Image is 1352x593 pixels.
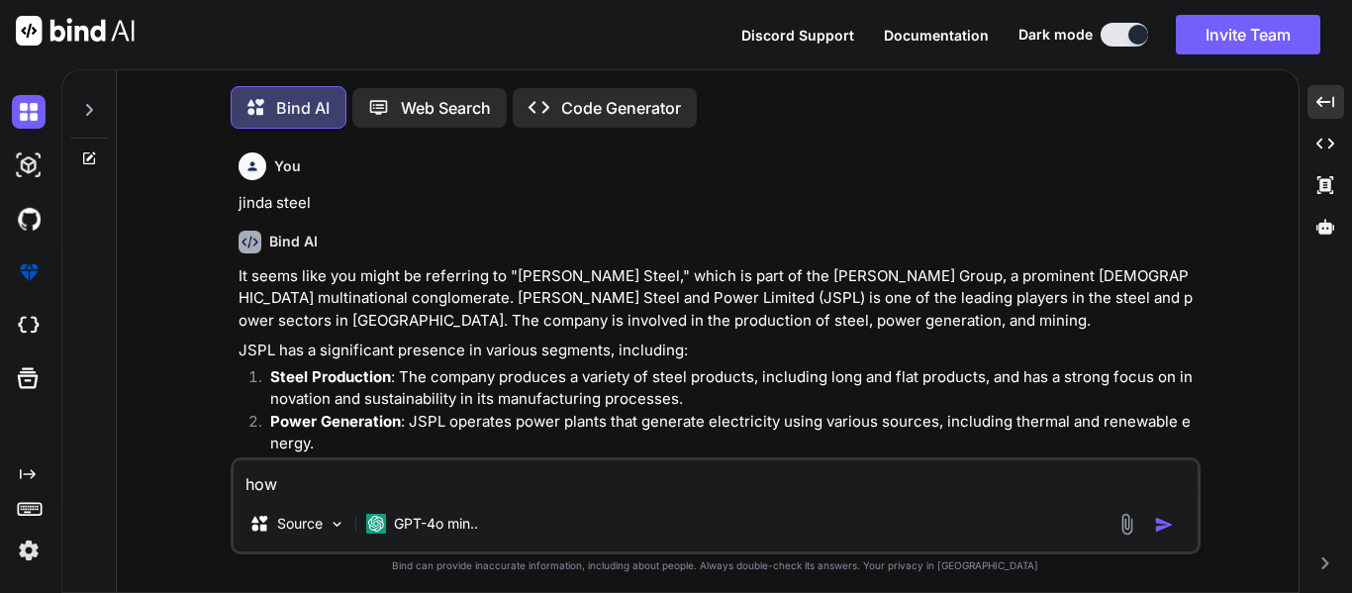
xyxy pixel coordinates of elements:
[401,96,491,120] p: Web Search
[239,265,1197,333] p: It seems like you might be referring to "[PERSON_NAME] Steel," which is part of the [PERSON_NAME]...
[741,25,854,46] button: Discord Support
[16,16,135,46] img: Bind AI
[277,514,323,534] p: Source
[1115,513,1138,536] img: attachment
[270,455,1197,500] p: : The company is also involved in mining activities, particularly in coal and iron ore, which are...
[366,514,386,534] img: GPT-4o mini
[884,25,989,46] button: Documentation
[12,148,46,182] img: darkAi-studio
[561,96,681,120] p: Code Generator
[270,456,319,475] strong: Mining
[276,96,330,120] p: Bind AI
[1154,515,1174,535] img: icon
[12,202,46,236] img: githubDark
[239,340,1197,362] p: JSPL has a significant presence in various segments, including:
[329,516,345,533] img: Pick Models
[239,192,1197,215] p: jinda steel
[741,27,854,44] span: Discord Support
[269,232,318,251] h6: Bind AI
[270,411,1197,455] p: : JSPL operates power plants that generate electricity using various sources, including thermal a...
[1018,25,1093,45] span: Dark mode
[270,367,391,386] strong: Steel Production
[234,460,1198,496] textarea: how
[231,558,1201,573] p: Bind can provide inaccurate information, including about people. Always double-check its answers....
[270,366,1197,411] p: : The company produces a variety of steel products, including long and flat products, and has a s...
[12,309,46,343] img: cloudideIcon
[12,534,46,567] img: settings
[12,95,46,129] img: darkChat
[270,412,401,431] strong: Power Generation
[884,27,989,44] span: Documentation
[1176,15,1320,54] button: Invite Team
[12,255,46,289] img: premium
[274,156,301,176] h6: You
[394,514,478,534] p: GPT-4o min..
